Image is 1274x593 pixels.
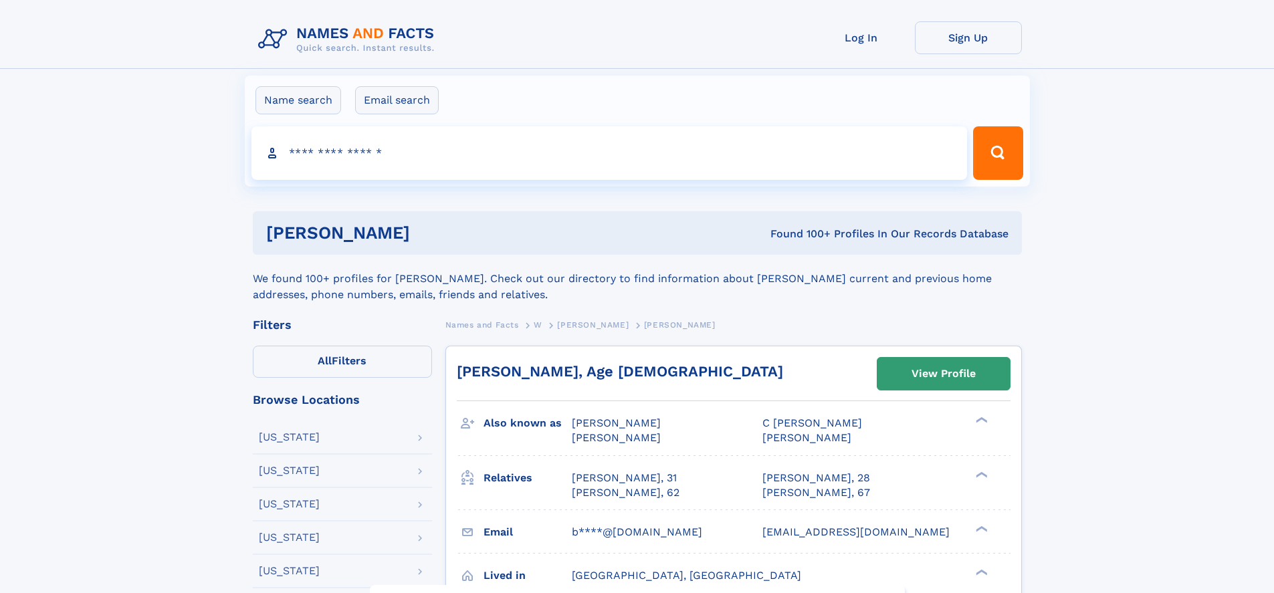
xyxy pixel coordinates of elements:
span: All [318,354,332,367]
span: [PERSON_NAME] [572,431,661,444]
div: ❯ [972,416,988,425]
a: W [534,316,542,333]
label: Name search [255,86,341,114]
h3: Relatives [484,467,572,489]
div: [US_STATE] [259,465,320,476]
a: [PERSON_NAME] [557,316,629,333]
div: ❯ [972,524,988,533]
div: Filters [253,319,432,331]
span: [EMAIL_ADDRESS][DOMAIN_NAME] [762,525,950,538]
a: Log In [808,21,915,54]
a: [PERSON_NAME], 62 [572,485,679,500]
div: View Profile [912,358,976,389]
label: Email search [355,86,439,114]
input: search input [251,126,968,180]
a: [PERSON_NAME], 28 [762,471,870,485]
span: W [534,320,542,330]
a: View Profile [877,358,1010,390]
span: [PERSON_NAME] [644,320,716,330]
h3: Lived in [484,564,572,587]
h3: Also known as [484,412,572,435]
div: Browse Locations [253,394,432,406]
h3: Email [484,521,572,544]
a: Sign Up [915,21,1022,54]
div: We found 100+ profiles for [PERSON_NAME]. Check out our directory to find information about [PERS... [253,255,1022,303]
button: Search Button [973,126,1023,180]
h1: [PERSON_NAME] [266,225,591,241]
a: [PERSON_NAME], 31 [572,471,677,485]
div: [US_STATE] [259,499,320,509]
div: [US_STATE] [259,566,320,576]
a: [PERSON_NAME], Age [DEMOGRAPHIC_DATA] [457,363,783,380]
div: ❯ [972,470,988,479]
div: ❯ [972,568,988,576]
a: Names and Facts [445,316,519,333]
a: [PERSON_NAME], 67 [762,485,870,500]
span: [PERSON_NAME] [557,320,629,330]
span: [PERSON_NAME] [572,417,661,429]
span: [PERSON_NAME] [762,431,851,444]
span: [GEOGRAPHIC_DATA], [GEOGRAPHIC_DATA] [572,569,801,582]
div: [US_STATE] [259,432,320,443]
div: Found 100+ Profiles In Our Records Database [590,227,1008,241]
div: [US_STATE] [259,532,320,543]
span: C [PERSON_NAME] [762,417,862,429]
label: Filters [253,346,432,378]
img: Logo Names and Facts [253,21,445,57]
